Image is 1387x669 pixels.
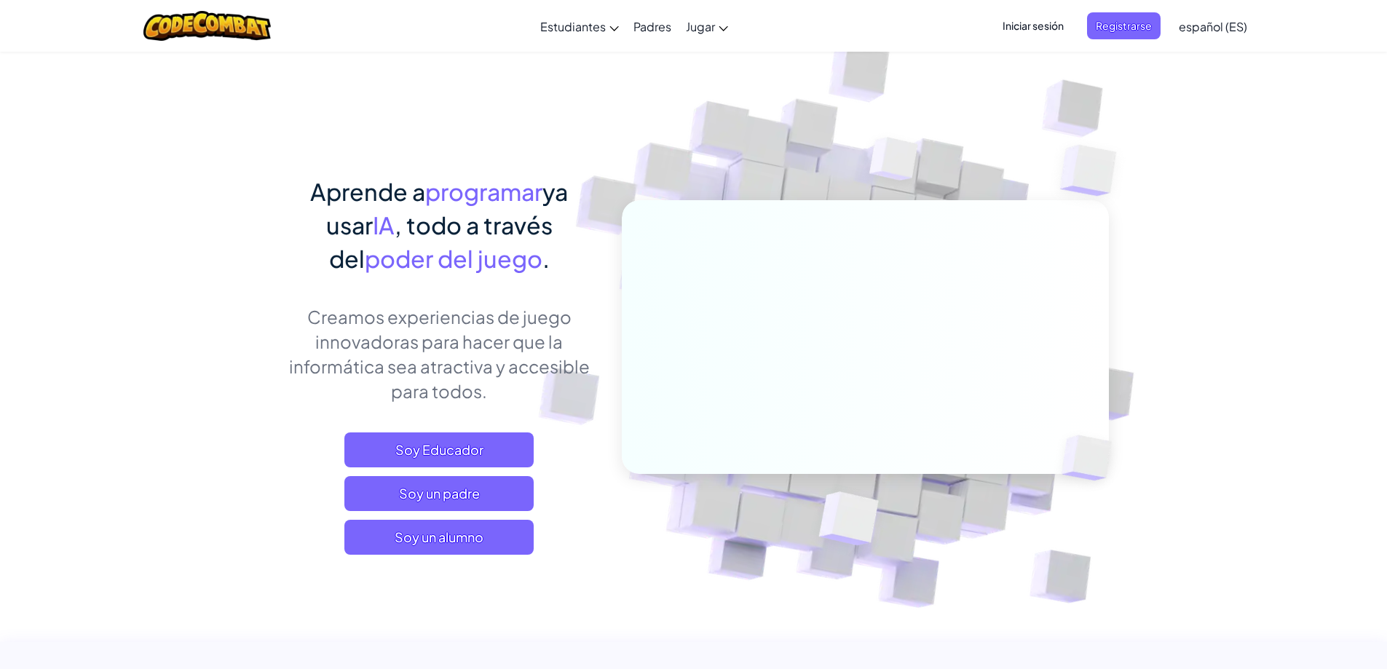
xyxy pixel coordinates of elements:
font: español (ES) [1179,19,1247,34]
font: Aprende a [310,177,425,206]
img: Cubos superpuestos [1037,405,1146,511]
font: Padres [633,19,671,34]
font: Creamos experiencias de juego innovadoras para hacer que la informática sea atractiva y accesible... [289,306,590,402]
font: programar [425,177,542,206]
img: Cubos superpuestos [1031,109,1157,232]
font: Soy Educador [395,441,483,458]
font: Jugar [686,19,715,34]
font: Registrarse [1096,19,1152,32]
font: Soy un padre [399,485,480,502]
font: IA [373,210,395,240]
a: Estudiantes [533,7,626,46]
a: Soy un padre [344,476,534,511]
a: español (ES) [1171,7,1254,46]
button: Registrarse [1087,12,1161,39]
img: Cubos superpuestos [842,108,947,217]
a: Padres [626,7,679,46]
font: Estudiantes [540,19,606,34]
font: Soy un alumno [395,529,483,545]
a: Soy Educador [344,432,534,467]
a: Jugar [679,7,735,46]
button: Soy un alumno [344,520,534,555]
button: Iniciar sesión [994,12,1072,39]
img: Cubos superpuestos [783,461,913,582]
font: , todo a través del [329,210,553,273]
img: Logotipo de CodeCombat [143,11,271,41]
font: . [542,244,550,273]
font: poder del juego [365,244,542,273]
font: Iniciar sesión [1003,19,1064,32]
